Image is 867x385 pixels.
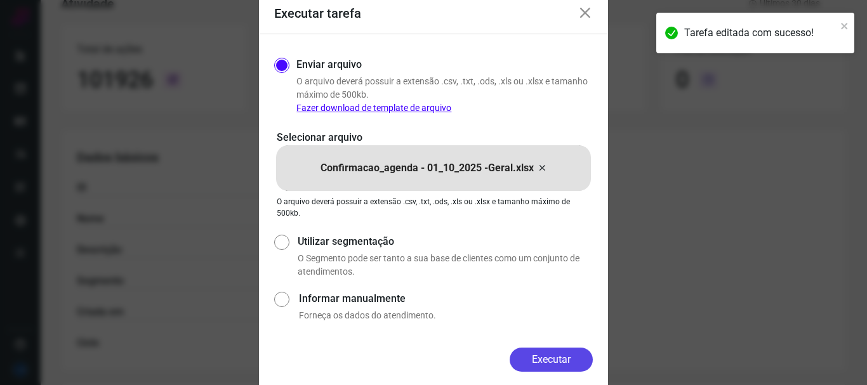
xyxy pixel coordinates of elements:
[296,103,451,113] a: Fazer download de template de arquivo
[684,25,837,41] div: Tarefa editada com sucesso!
[299,291,593,306] label: Informar manualmente
[296,57,362,72] label: Enviar arquivo
[277,130,590,145] p: Selecionar arquivo
[298,234,593,249] label: Utilizar segmentação
[298,252,593,278] p: O Segmento pode ser tanto a sua base de clientes como um conjunto de atendimentos.
[840,18,849,33] button: close
[274,6,361,21] h3: Executar tarefa
[510,348,593,372] button: Executar
[299,309,593,322] p: Forneça os dados do atendimento.
[277,196,590,219] p: O arquivo deverá possuir a extensão .csv, .txt, .ods, .xls ou .xlsx e tamanho máximo de 500kb.
[296,75,593,115] p: O arquivo deverá possuir a extensão .csv, .txt, .ods, .xls ou .xlsx e tamanho máximo de 500kb.
[321,160,534,176] p: Confirmacao_agenda - 01_10_2025 -Geral.xlsx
